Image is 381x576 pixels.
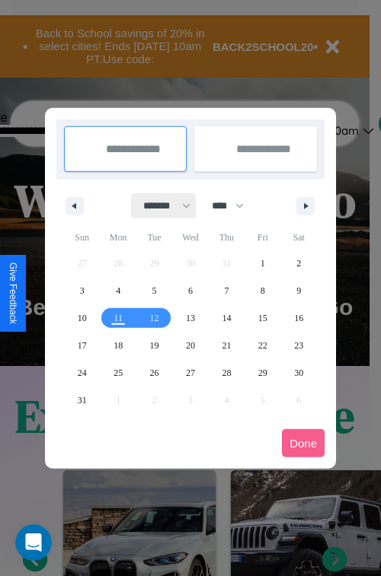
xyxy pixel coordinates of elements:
button: 2 [281,250,317,277]
span: Wed [172,225,208,250]
span: 21 [222,332,231,359]
span: 7 [224,277,229,304]
span: Sat [281,225,317,250]
span: 1 [261,250,265,277]
span: 19 [150,332,159,359]
button: 18 [100,332,136,359]
button: 6 [172,277,208,304]
span: 18 [114,332,123,359]
span: 28 [222,359,231,387]
span: 13 [186,304,195,332]
span: 10 [78,304,87,332]
button: 8 [245,277,280,304]
button: 30 [281,359,317,387]
button: 31 [64,387,100,414]
button: 24 [64,359,100,387]
button: 11 [100,304,136,332]
button: 1 [245,250,280,277]
button: Done [282,429,325,457]
span: 25 [114,359,123,387]
button: 10 [64,304,100,332]
button: 19 [136,332,172,359]
span: Mon [100,225,136,250]
button: 20 [172,332,208,359]
span: 20 [186,332,195,359]
button: 21 [209,332,245,359]
button: 12 [136,304,172,332]
span: 26 [150,359,159,387]
span: 6 [188,277,193,304]
span: 3 [80,277,85,304]
span: Tue [136,225,172,250]
span: 30 [294,359,303,387]
span: 15 [258,304,267,332]
span: Fri [245,225,280,250]
button: 17 [64,332,100,359]
button: 29 [245,359,280,387]
button: 14 [209,304,245,332]
button: 26 [136,359,172,387]
iframe: Intercom live chat [15,524,52,561]
span: 11 [114,304,123,332]
button: 27 [172,359,208,387]
span: 23 [294,332,303,359]
button: 22 [245,332,280,359]
span: 12 [150,304,159,332]
span: 4 [116,277,120,304]
span: 5 [152,277,157,304]
span: 8 [261,277,265,304]
span: 14 [222,304,231,332]
span: 2 [296,250,301,277]
span: 17 [78,332,87,359]
span: 31 [78,387,87,414]
button: 4 [100,277,136,304]
button: 16 [281,304,317,332]
span: 27 [186,359,195,387]
button: 7 [209,277,245,304]
button: 13 [172,304,208,332]
span: 9 [296,277,301,304]
button: 15 [245,304,280,332]
span: 22 [258,332,267,359]
div: Give Feedback [8,263,18,324]
span: 24 [78,359,87,387]
button: 23 [281,332,317,359]
span: 16 [294,304,303,332]
button: 5 [136,277,172,304]
span: 29 [258,359,267,387]
button: 3 [64,277,100,304]
button: 28 [209,359,245,387]
button: 25 [100,359,136,387]
button: 9 [281,277,317,304]
span: Thu [209,225,245,250]
span: Sun [64,225,100,250]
